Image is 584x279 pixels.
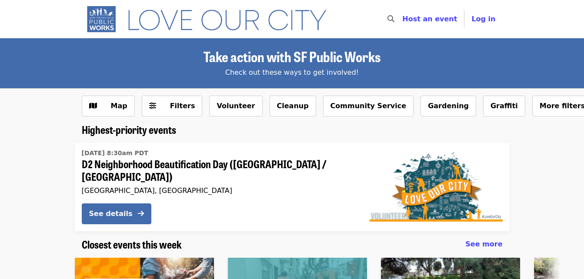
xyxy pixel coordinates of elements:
[111,102,127,110] span: Map
[89,209,133,219] div: See details
[82,5,340,33] img: SF Public Works - Home
[465,240,502,248] span: See more
[270,96,316,116] button: Cleanup
[170,102,195,110] span: Filters
[483,96,525,116] button: Graffiti
[138,209,144,218] i: arrow-right icon
[82,186,356,195] div: [GEOGRAPHIC_DATA], [GEOGRAPHIC_DATA]
[420,96,476,116] button: Gardening
[142,96,203,116] button: Filters (0 selected)
[471,15,495,23] span: Log in
[82,122,176,137] span: Highest-priority events
[204,46,380,66] span: Take action with SF Public Works
[209,96,262,116] button: Volunteer
[82,96,135,116] button: Show map view
[82,238,182,251] a: Closest events this week
[82,236,182,252] span: Closest events this week
[82,67,503,78] div: Check out these ways to get involved!
[89,102,97,110] i: map icon
[149,102,156,110] i: sliders-h icon
[370,152,503,222] img: D2 Neighborhood Beautification Day (Russian Hill / Fillmore) organized by SF Public Works
[82,158,356,183] span: D2 Neighborhood Beautification Day ([GEOGRAPHIC_DATA] / [GEOGRAPHIC_DATA])
[400,9,407,30] input: Search
[82,149,148,158] time: [DATE] 8:30am PDT
[75,238,510,251] div: Closest events this week
[75,143,510,231] a: See details for "D2 Neighborhood Beautification Day (Russian Hill / Fillmore)"
[323,96,414,116] button: Community Service
[82,203,151,224] button: See details
[402,15,457,23] a: Host an event
[387,15,394,23] i: search icon
[464,10,502,28] button: Log in
[465,239,502,249] a: See more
